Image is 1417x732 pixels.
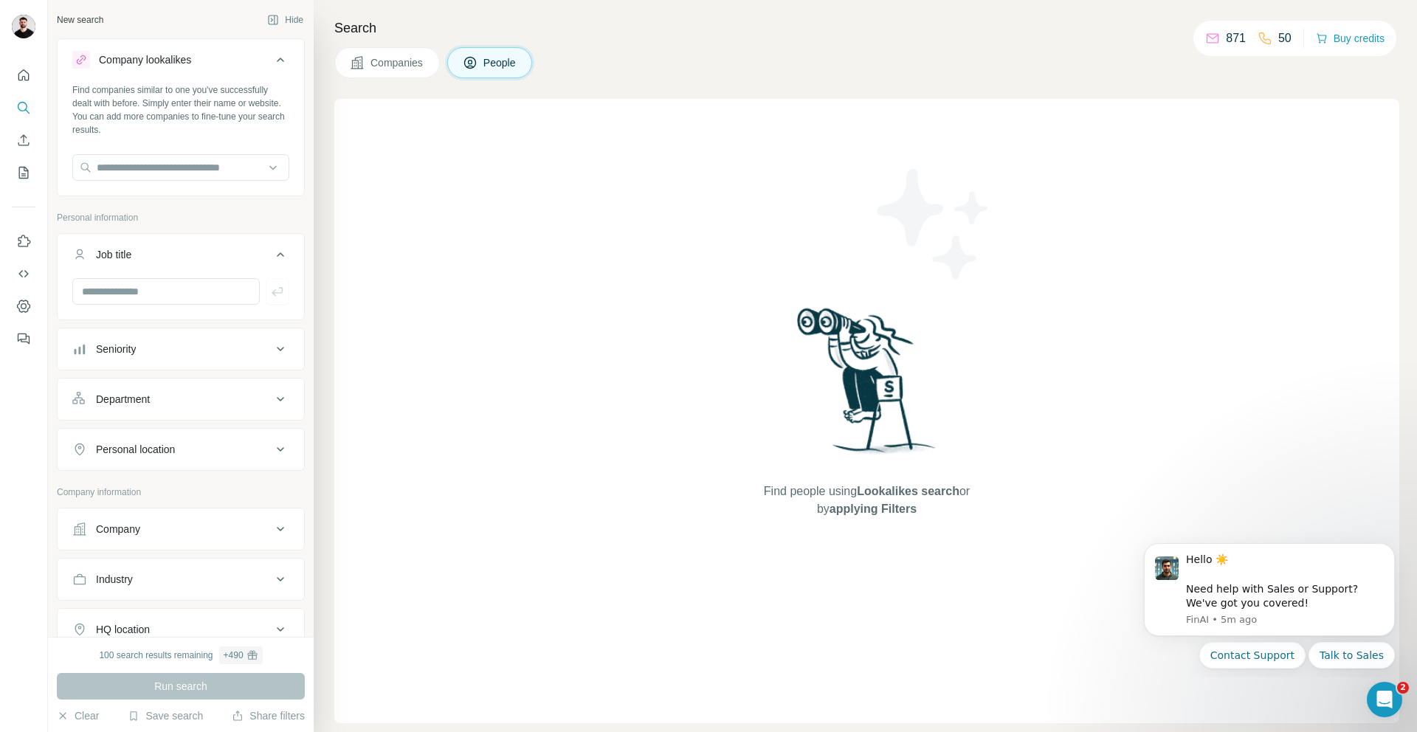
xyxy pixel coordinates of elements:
div: Company [96,522,140,536]
img: Avatar [12,15,35,38]
div: Find companies similar to one you've successfully dealt with before. Simply enter their name or w... [72,83,289,137]
button: Buy credits [1316,28,1385,49]
button: Dashboard [12,293,35,320]
span: Find people using or by [748,483,985,518]
button: Share filters [232,708,305,723]
p: 871 [1226,30,1246,47]
button: Personal location [58,432,304,467]
h4: Search [334,18,1399,38]
img: Surfe Illustration - Woman searching with binoculars [790,304,944,469]
button: HQ location [58,612,304,647]
button: Job title [58,237,304,278]
button: Search [12,94,35,121]
span: Companies [370,55,424,70]
img: Surfe Illustration - Stars [867,158,1000,291]
button: Save search [128,708,203,723]
button: Feedback [12,325,35,352]
div: Personal location [96,442,175,457]
button: Enrich CSV [12,127,35,153]
button: Company lookalikes [58,42,304,83]
div: Department [96,392,150,407]
div: Industry [96,572,133,587]
button: Use Surfe API [12,260,35,287]
div: New search [57,13,103,27]
button: Industry [58,562,304,597]
span: People [483,55,517,70]
button: Department [58,381,304,417]
button: Hide [257,9,314,31]
button: Company [58,511,304,547]
p: 50 [1278,30,1292,47]
button: Quick start [12,62,35,89]
span: Lookalikes search [857,485,959,497]
button: Seniority [58,331,304,367]
iframe: Intercom live chat [1367,682,1402,717]
p: Company information [57,486,305,499]
div: Seniority [96,342,136,356]
div: Job title [96,247,131,262]
span: 2 [1397,682,1409,694]
div: 100 search results remaining [99,646,262,664]
iframe: Intercom notifications message [1122,530,1417,677]
div: + 490 [224,649,244,662]
button: Use Surfe on LinkedIn [12,228,35,255]
div: Company lookalikes [99,52,191,67]
div: HQ location [96,622,150,637]
p: Personal information [57,211,305,224]
span: applying Filters [830,503,917,515]
button: My lists [12,159,35,186]
button: Clear [57,708,99,723]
